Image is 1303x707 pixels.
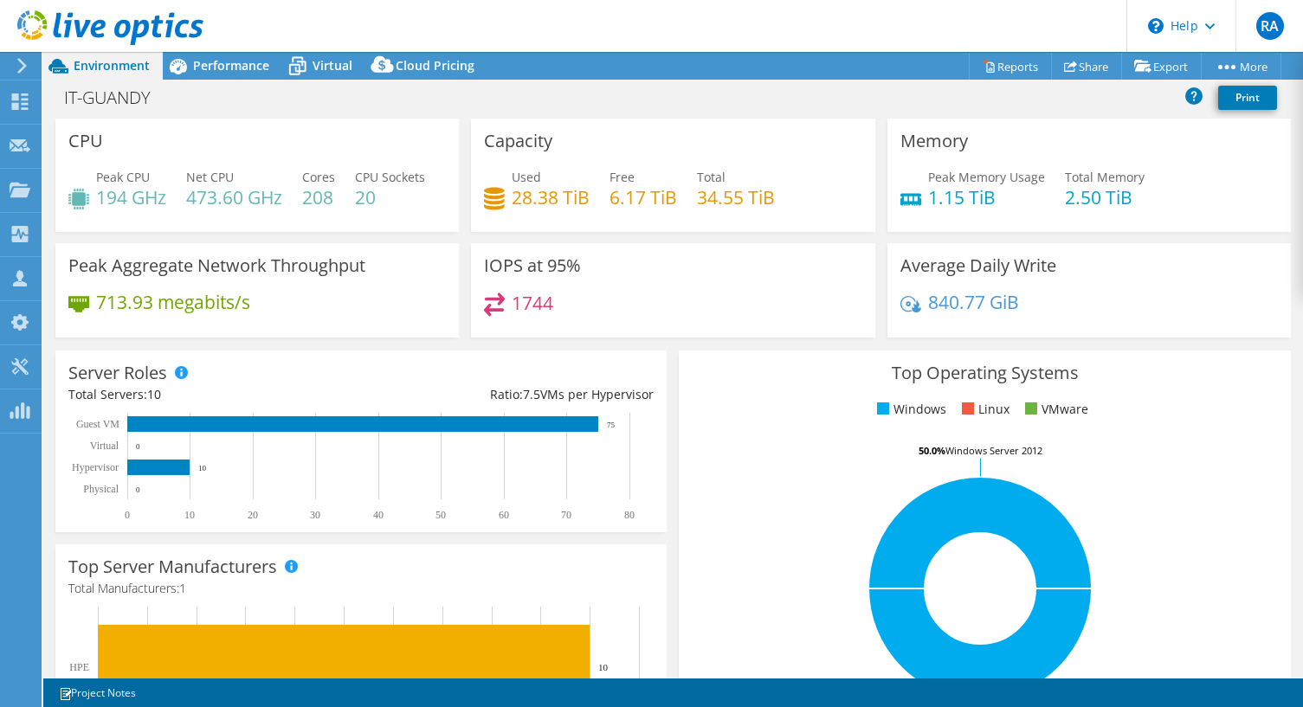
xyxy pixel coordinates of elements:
span: Total [697,169,726,185]
h4: 194 GHz [96,188,166,207]
span: Environment [74,57,150,74]
text: 20 [248,509,258,521]
h4: 6.17 TiB [610,188,677,207]
a: More [1201,53,1281,80]
span: Virtual [313,57,352,74]
span: Used [512,169,541,185]
div: Total Servers: [68,385,361,404]
svg: \n [1148,18,1164,34]
span: 1 [179,580,186,596]
h4: Total Manufacturers: [68,579,654,598]
a: Export [1121,53,1202,80]
text: 10 [198,464,207,472]
h4: 34.55 TiB [697,188,775,207]
span: Peak CPU [96,169,150,185]
h4: 1.15 TiB [928,188,1045,207]
tspan: 50.0% [919,444,945,457]
text: 0 [136,485,140,494]
text: Guest VM [76,418,119,430]
text: 10 [598,662,609,672]
div: Ratio: VMs per Hypervisor [361,385,654,404]
span: Peak Memory Usage [928,169,1045,185]
a: Print [1218,86,1277,110]
span: RA [1256,12,1284,40]
text: 60 [499,509,509,521]
span: Cores [302,169,335,185]
h3: IOPS at 95% [484,256,581,275]
h3: Peak Aggregate Network Throughput [68,256,365,275]
h4: 1744 [512,293,553,312]
tspan: Windows Server 2012 [945,444,1042,457]
span: CPU Sockets [355,169,425,185]
text: 0 [136,442,140,451]
a: Reports [969,53,1052,80]
text: 75 [607,421,616,429]
text: 40 [373,509,384,521]
h3: Capacity [484,132,552,151]
text: 0 [125,509,130,521]
text: 80 [624,509,635,521]
h4: 713.93 megabits/s [96,292,250,312]
text: 70 [561,509,571,521]
li: VMware [1021,400,1088,419]
h4: 473.60 GHz [186,188,282,207]
h3: CPU [68,132,103,151]
h4: 840.77 GiB [928,292,1019,312]
h3: Server Roles [68,363,167,382]
span: Cloud Pricing [396,57,474,74]
span: Total Memory [1065,169,1145,185]
span: Performance [193,57,269,74]
span: 10 [147,386,161,402]
li: Linux [958,400,1010,419]
h3: Average Daily Write [900,256,1056,275]
h4: 20 [355,188,425,207]
text: Hypervisor [72,461,119,473]
span: 7.5 [523,386,540,402]
h4: 2.50 TiB [1065,188,1145,207]
span: Free [610,169,635,185]
a: Project Notes [47,682,148,704]
text: 30 [310,509,320,521]
text: Physical [83,483,119,495]
span: Net CPU [186,169,234,185]
h4: 208 [302,188,335,207]
li: Windows [873,400,946,419]
h3: Top Operating Systems [692,363,1277,382]
h3: Memory [900,132,968,151]
a: Share [1051,53,1122,80]
h4: 28.38 TiB [512,188,590,207]
h3: Top Server Manufacturers [68,557,277,576]
text: 50 [435,509,446,521]
text: HPE [69,661,89,673]
h1: IT-GUANDY [56,88,177,107]
text: Virtual [90,440,119,452]
text: 10 [184,509,195,521]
